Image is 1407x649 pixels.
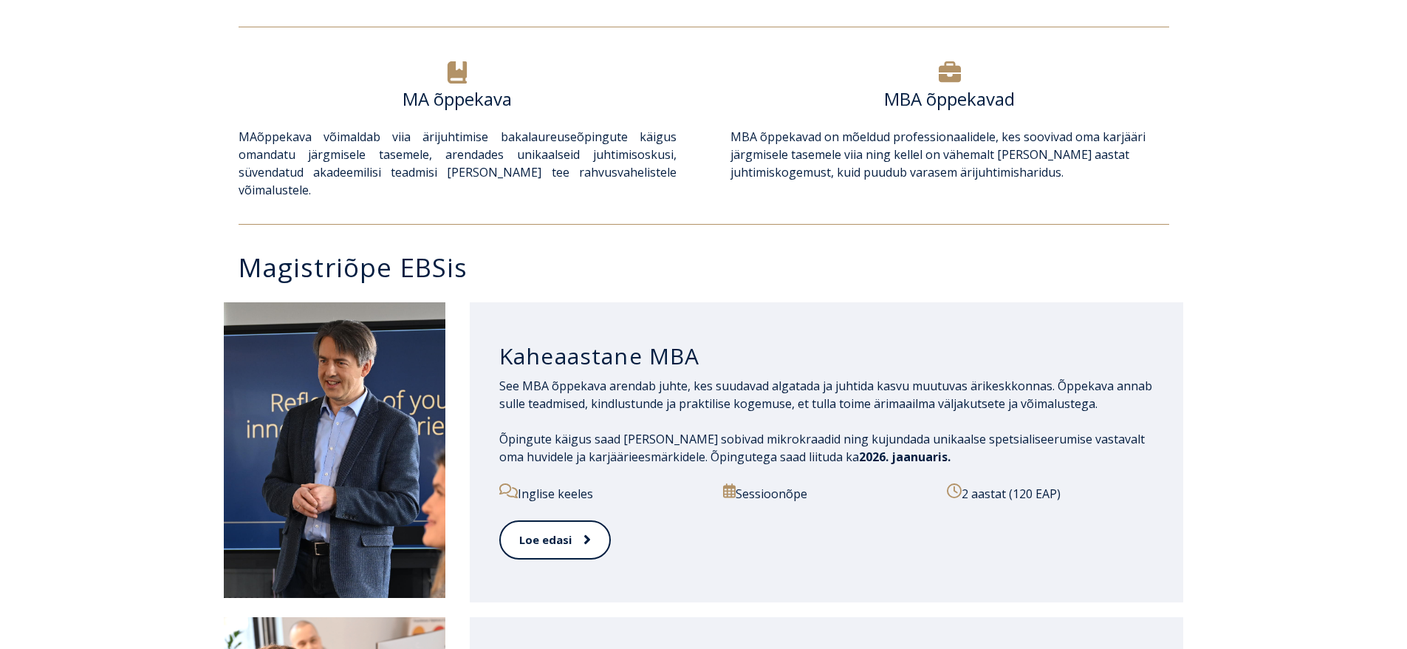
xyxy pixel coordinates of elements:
[499,430,1154,466] p: Õpingute käigus saad [PERSON_NAME] sobivad mikrokraadid ning kujundada unikaalse spetsialiseerumi...
[224,302,445,598] img: DSC_2098
[239,254,1184,280] h3: Magistriõpe EBSis
[499,377,1154,412] p: See MBA õppekava arendab juhte, kes suudavad algatada ja juhtida kasvu muutuvas ärikeskkonnas. Õp...
[859,449,951,465] span: 2026. jaanuaris.
[499,520,611,560] a: Loe edasi
[723,483,930,503] p: Sessioonõpe
[730,128,1168,181] p: õppekavad on mõeldud professionaalidele, kes soovivad oma karjääri järgmisele tasemele viia ning ...
[239,129,677,198] span: õppekava võimaldab viia ärijuhtimise bakalaureuseõpingute käigus omandatu järgmisele tasemele, ar...
[499,342,1154,370] h3: Kaheaastane MBA
[499,483,706,503] p: Inglise keeles
[239,88,677,110] h6: MA õppekava
[947,483,1154,503] p: 2 aastat (120 EAP)
[239,129,257,145] a: MA
[730,129,757,145] a: MBA
[730,88,1168,110] h6: MBA õppekavad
